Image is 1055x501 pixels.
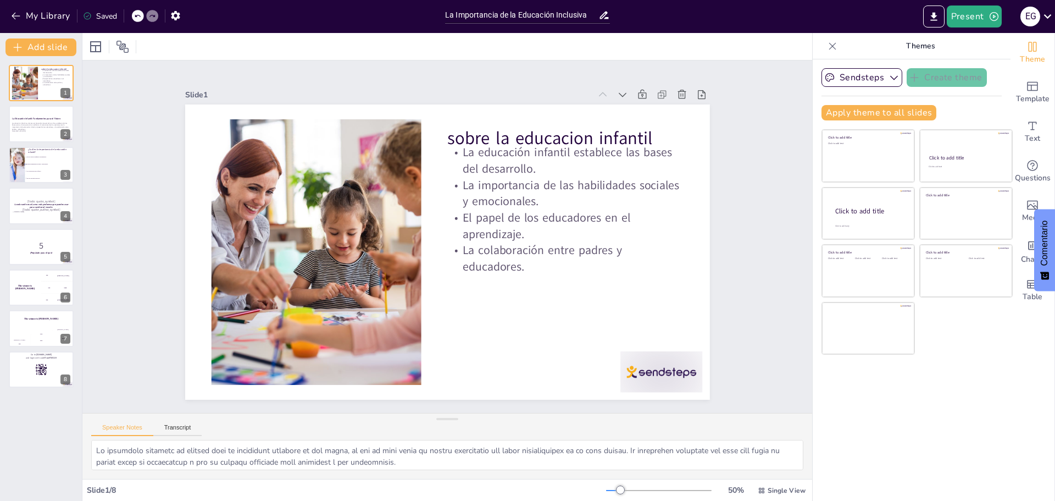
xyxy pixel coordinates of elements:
div: Add ready made slides [1010,73,1054,112]
strong: [DOMAIN_NAME] [36,353,52,356]
button: Transcript [153,424,202,436]
div: Saved [83,11,117,21]
span: Fomenta habilidades sociales y emocionales. [27,163,73,164]
div: [PERSON_NAME] [52,329,74,331]
p: La colaboración entre padres y educadores. [41,82,70,86]
div: Click to add text [969,257,1003,260]
div: 8 [60,375,70,384]
div: 5 [9,229,74,265]
div: Slide 1 [551,8,646,408]
div: 3 [9,147,74,183]
div: Layout [87,38,104,56]
span: Theme [1020,53,1045,65]
span: Media [1022,212,1043,224]
span: Text [1025,133,1040,145]
p: sobre la educacion infantil [483,255,556,491]
div: Click to add text [926,257,960,260]
div: Click to add text [882,257,907,260]
div: Slide 1 / 8 [87,485,606,496]
button: Comentarios - Mostrar encuesta [1034,210,1055,291]
div: 2 [9,106,74,142]
input: Insert title [445,7,598,23]
div: 7 [60,334,70,344]
div: Add images, graphics, shapes or video [1010,191,1054,231]
p: La importancia de las habilidades sociales y emocionales. [425,243,506,481]
span: Es solo para niños mayores. [27,178,73,179]
p: ¿Cuál es la importancia de la educación infantil? [28,148,70,154]
font: Comentario [1040,221,1049,266]
div: Click to add text [855,257,880,260]
div: Click to add body [835,225,904,228]
h4: The winner is [PERSON_NAME] [9,285,41,290]
div: 5 [60,252,70,262]
span: Charts [1021,254,1044,266]
p: and login with code [12,356,70,360]
div: Jaap [31,333,52,335]
button: Apply theme to all slides [821,105,936,120]
div: [PERSON_NAME] [9,339,30,341]
p: La colaboración entre padres y educadores. [360,229,441,467]
p: El papel de los educadores en el aprendizaje. [41,78,70,82]
div: 200 [41,282,74,294]
div: Click to add title [828,250,907,255]
div: 6 [9,269,74,306]
div: 50 % [723,485,749,496]
span: Solo se centra en adquirir conocimientos. [27,156,73,157]
div: Add charts and graphs [1010,231,1054,271]
span: Single View [768,486,806,495]
p: Themes [841,33,1000,59]
div: Click to add text [929,166,1002,168]
div: Click to add text [828,142,907,145]
div: 4 [9,188,74,224]
p: La educación infantil establece las bases del desarrollo. [457,249,537,487]
div: 3 [60,170,70,180]
h4: The winner is [PERSON_NAME] [9,318,74,321]
span: Questions [1015,172,1051,184]
div: 4 [60,211,70,221]
div: [PERSON_NAME] [57,299,69,301]
div: Change the overall theme [1010,33,1054,73]
div: Click to add text [828,257,853,260]
div: Get real-time input from your audience [1010,152,1054,191]
p: La educación infantil es vital para el desarrollo integral de los niños, estableciendo las bases ... [12,122,70,130]
button: Create theme [907,68,987,87]
div: Jaap [64,287,66,289]
p: sobre la educacion infantil [41,68,70,71]
span: Table [1023,291,1042,303]
span: No es relevante para el futuro. [27,170,73,172]
div: Click to add title [926,192,1004,197]
button: My Library [8,7,75,25]
button: Speaker Notes [91,424,153,436]
div: 100 [41,269,74,282]
p: [Todo: quote_author_symbol] [12,207,70,212]
div: 300 [41,294,74,306]
p: Go to [12,353,70,356]
strong: La educación es el arma más poderosa que puedes usar para cambiar el mundo. [14,203,68,209]
div: Click to add title [926,250,1004,255]
div: Click to add title [835,207,906,216]
p: 5 [12,239,70,251]
div: 2 [60,129,70,139]
p: La educación infantil establece las bases del desarrollo. [41,70,70,74]
div: 100 [9,341,30,347]
button: Export to PowerPoint [923,5,945,27]
button: E G [1020,5,1040,27]
div: 7 [9,310,74,346]
div: 300 [52,331,74,346]
button: Sendsteps [821,68,902,87]
div: 200 [31,335,52,347]
div: Add a table [1010,271,1054,310]
button: Add slide [5,38,76,56]
span: Position [116,40,129,53]
textarea: Lo ipsumdolo sitametc ad elitsed doei te incididunt utlabore et dol magna, al eni ad mini venia q... [91,440,803,470]
button: Present [947,5,1002,27]
div: Click to add title [828,135,907,140]
strong: La Educación Infantil: Fundamentos para el Futuro [12,117,60,120]
p: [Todo: quote_symbol] [12,200,70,204]
div: 1 [60,88,70,98]
div: 1 [9,65,74,101]
div: Click to add title [929,155,1002,161]
span: Template [1016,93,1050,105]
p: El papel de los educadores en el aprendizaje. [393,235,474,474]
p: [PERSON_NAME] [12,211,70,213]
